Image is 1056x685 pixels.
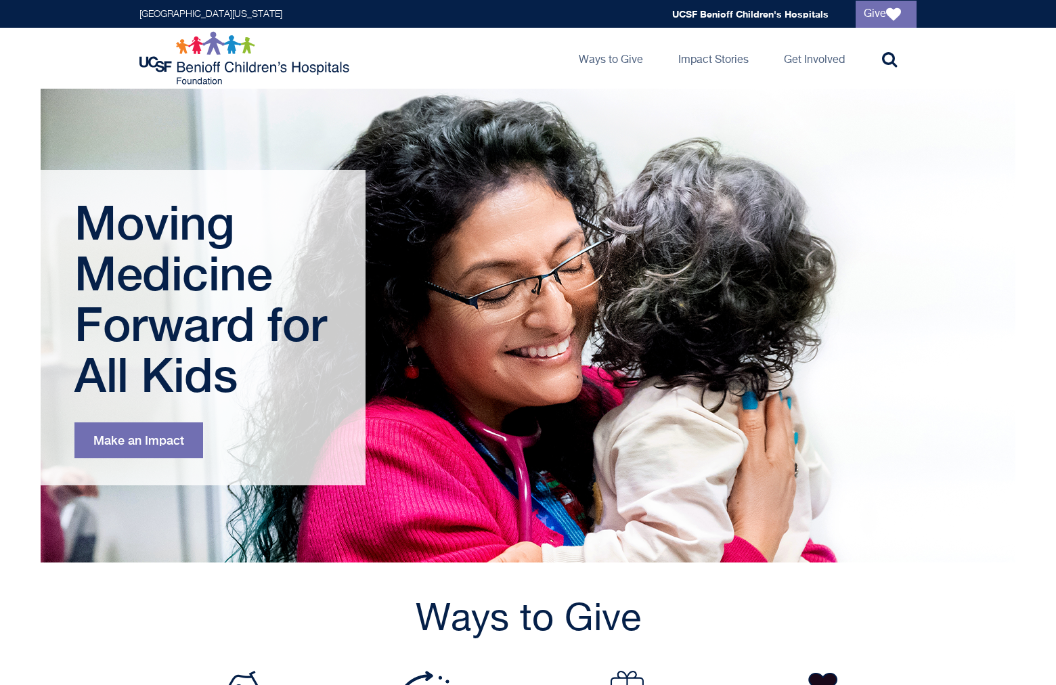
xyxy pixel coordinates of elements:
[667,28,760,89] a: Impact Stories
[74,422,203,458] a: Make an Impact
[74,197,335,400] h1: Moving Medicine Forward for All Kids
[856,1,917,28] a: Give
[139,596,917,644] h2: Ways to Give
[139,9,282,19] a: [GEOGRAPHIC_DATA][US_STATE]
[568,28,654,89] a: Ways to Give
[672,8,829,20] a: UCSF Benioff Children's Hospitals
[773,28,856,89] a: Get Involved
[139,31,353,85] img: Logo for UCSF Benioff Children's Hospitals Foundation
